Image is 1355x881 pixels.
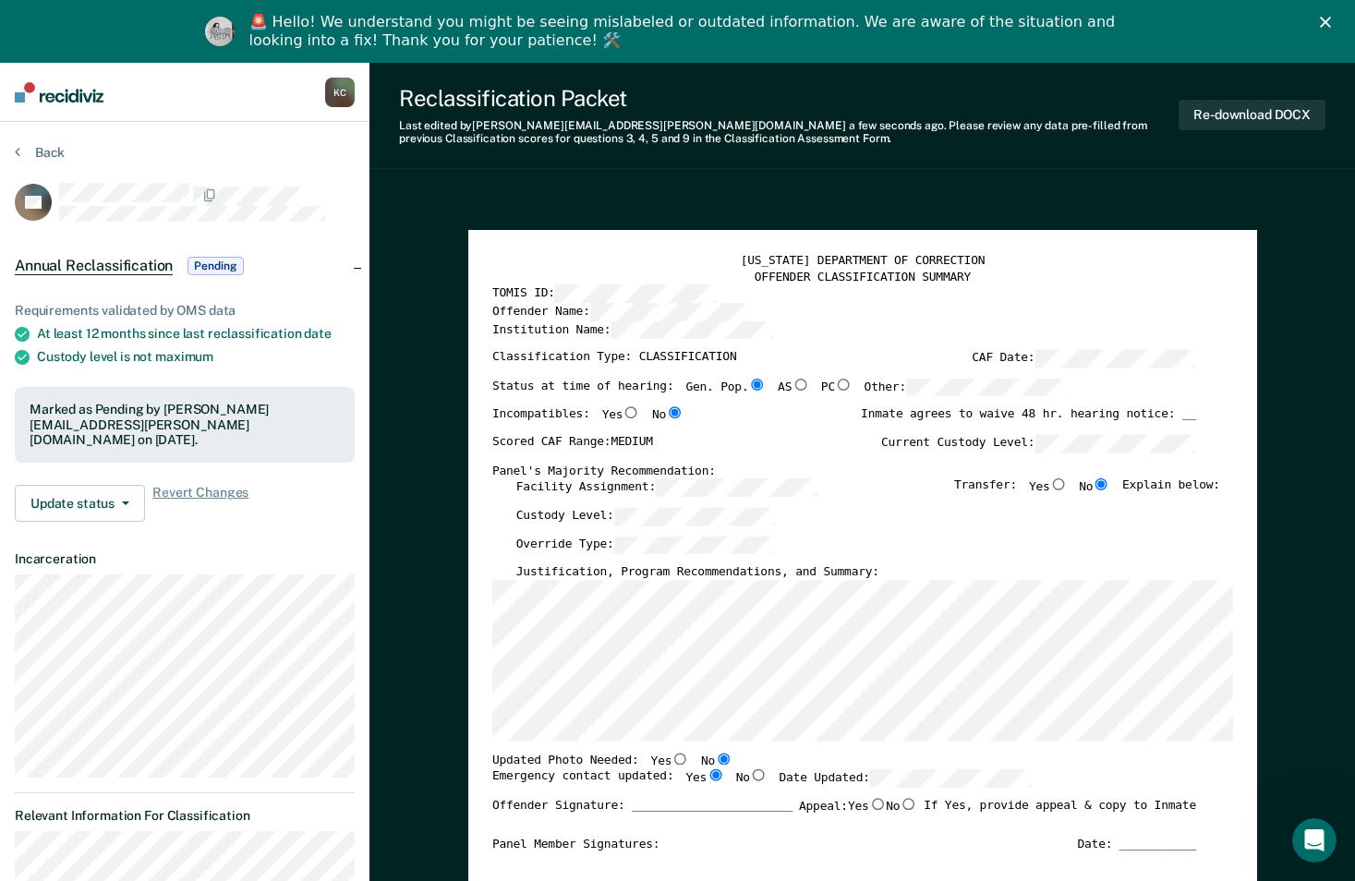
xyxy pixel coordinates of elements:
[492,769,1032,798] div: Emergency contact updated:
[650,753,688,769] label: Yes
[188,257,243,275] span: Pending
[15,144,65,161] button: Back
[1034,349,1196,368] input: CAF Date:
[613,507,775,525] input: Custody Level:
[1093,478,1110,490] input: No
[492,798,1196,836] div: Offender Signature: _______________________ If Yes, provide appeal & copy to Inmate
[492,349,737,368] label: Classification Type: CLASSIFICATION
[750,769,768,781] input: No
[671,753,689,765] input: Yes
[848,798,886,815] label: Yes
[685,378,766,396] label: Gen. Pop.
[748,378,766,390] input: Gen. Pop.
[515,564,878,580] label: Justification, Program Recommendations, and Summary:
[399,85,1179,112] div: Reclassification Packet
[623,406,640,418] input: Yes
[589,303,751,321] input: Offender Name:
[611,320,772,339] input: Institution Name:
[15,82,103,103] img: Recidiviz
[15,551,355,567] dt: Incarceration
[155,349,213,364] span: maximum
[325,78,355,107] button: KC
[835,378,853,390] input: PC
[15,808,355,824] dt: Relevant Information For Classification
[30,402,340,448] div: Marked as Pending by [PERSON_NAME][EMAIL_ADDRESS][PERSON_NAME][DOMAIN_NAME] on [DATE].
[1079,478,1110,497] label: No
[886,798,917,815] label: No
[1049,478,1067,490] input: Yes
[799,798,917,826] label: Appeal:
[735,769,767,788] label: No
[492,836,659,851] div: Panel Member Signatures:
[492,253,1233,269] div: [US_STATE] DEPARTMENT OF CORRECTION
[15,257,173,275] span: Annual Reclassification
[15,485,145,522] button: Update status
[249,13,1121,50] div: 🚨 Hello! We understand you might be seeing mislabeled or outdated information. We are aware of th...
[861,406,1196,434] div: Inmate agrees to waive 48 hr. hearing notice: __
[37,326,355,342] div: At least 12 months since last reclassification
[707,769,724,781] input: Yes
[701,753,732,769] label: No
[849,119,944,132] span: a few seconds ago
[656,478,817,497] input: Facility Assignment:
[492,753,732,769] div: Updated Photo Needed:
[15,303,355,319] div: Requirements validated by OMS data
[492,463,1196,478] div: Panel's Majority Recommendation:
[1292,818,1337,863] iframe: Intercom live chat
[1034,434,1196,453] input: Current Custody Level:
[555,284,717,303] input: TOMIS ID:
[652,406,684,423] label: No
[37,349,355,365] div: Custody level is not
[881,434,1196,453] label: Current Custody Level:
[869,769,1031,788] input: Date Updated:
[906,378,1068,396] input: Other:
[205,17,235,46] img: Profile image for Kim
[515,507,775,525] label: Custody Level:
[515,536,775,554] label: Override Type:
[666,406,684,418] input: No
[778,378,809,396] label: AS
[685,769,723,788] label: Yes
[821,378,853,396] label: PC
[492,406,684,434] div: Incompatibles:
[492,320,772,339] label: Institution Name:
[715,753,732,765] input: No
[1077,836,1196,851] div: Date: ___________
[954,478,1220,507] div: Transfer: Explain below:
[900,798,917,810] input: No
[492,378,1068,406] div: Status at time of hearing:
[492,284,717,303] label: TOMIS ID:
[972,349,1196,368] label: CAF Date:
[1320,17,1338,28] div: Close
[1029,478,1067,497] label: Yes
[792,378,809,390] input: AS
[864,378,1067,396] label: Other:
[613,536,775,554] input: Override Type:
[515,478,817,497] label: Facility Assignment:
[492,434,653,453] label: Scored CAF Range: MEDIUM
[601,406,639,423] label: Yes
[779,769,1031,788] label: Date Updated:
[304,326,331,341] span: date
[1179,100,1325,130] button: Re-download DOCX
[325,78,355,107] div: K C
[492,269,1233,284] div: OFFENDER CLASSIFICATION SUMMARY
[399,119,1179,146] div: Last edited by [PERSON_NAME][EMAIL_ADDRESS][PERSON_NAME][DOMAIN_NAME] . Please review any data pr...
[492,303,752,321] label: Offender Name:
[152,485,248,522] span: Revert Changes
[868,798,886,810] input: Yes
